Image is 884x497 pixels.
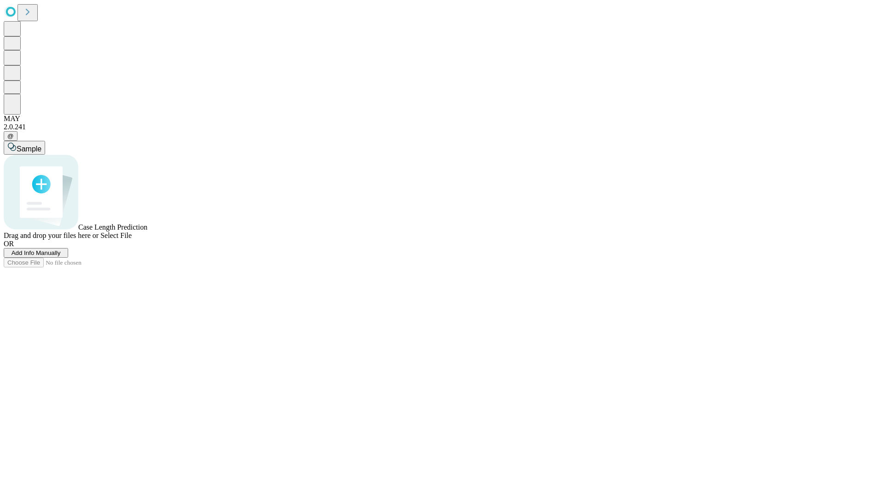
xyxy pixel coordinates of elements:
button: Sample [4,141,45,155]
span: Sample [17,145,41,153]
span: Case Length Prediction [78,223,147,231]
span: @ [7,133,14,139]
span: Drag and drop your files here or [4,231,99,239]
div: MAY [4,115,880,123]
span: OR [4,240,14,248]
span: Select File [100,231,132,239]
span: Add Info Manually [12,249,61,256]
button: Add Info Manually [4,248,68,258]
div: 2.0.241 [4,123,880,131]
button: @ [4,131,17,141]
